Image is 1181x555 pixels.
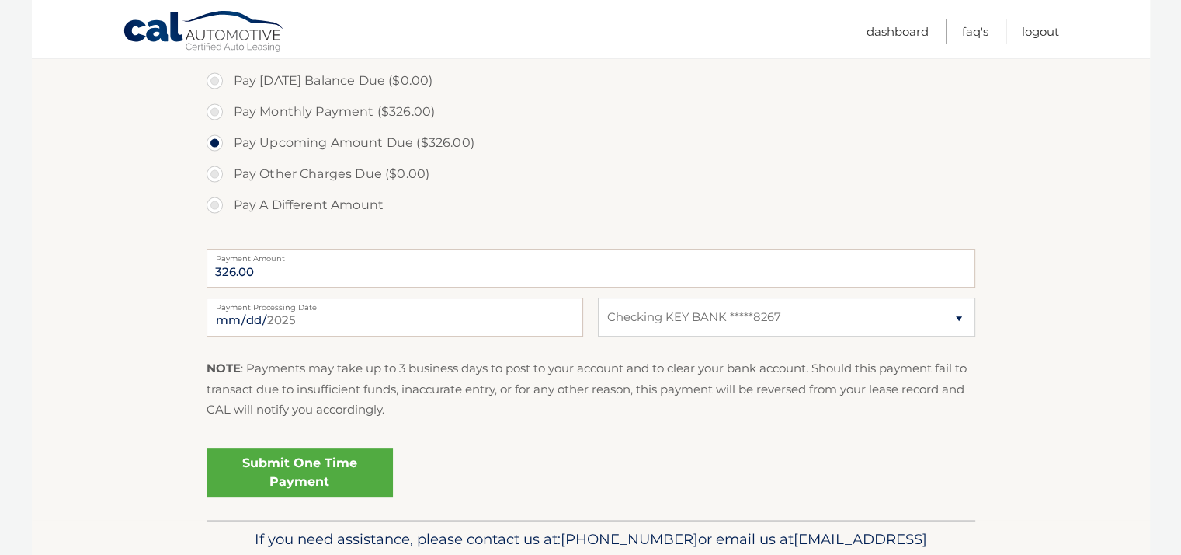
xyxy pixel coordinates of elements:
[207,298,583,337] input: Payment Date
[962,19,988,44] a: FAQ's
[207,249,975,288] input: Payment Amount
[207,127,975,159] label: Pay Upcoming Amount Due ($326.00)
[207,249,975,261] label: Payment Amount
[1022,19,1059,44] a: Logout
[207,96,975,127] label: Pay Monthly Payment ($326.00)
[867,19,929,44] a: Dashboard
[561,530,698,548] span: [PHONE_NUMBER]
[207,65,975,96] label: Pay [DATE] Balance Due ($0.00)
[207,361,241,375] strong: NOTE
[123,10,286,55] a: Cal Automotive
[207,448,393,497] a: Submit One Time Payment
[207,190,975,221] label: Pay A Different Amount
[207,358,975,420] p: : Payments may take up to 3 business days to post to your account and to clear your bank account....
[207,298,583,310] label: Payment Processing Date
[207,159,975,190] label: Pay Other Charges Due ($0.00)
